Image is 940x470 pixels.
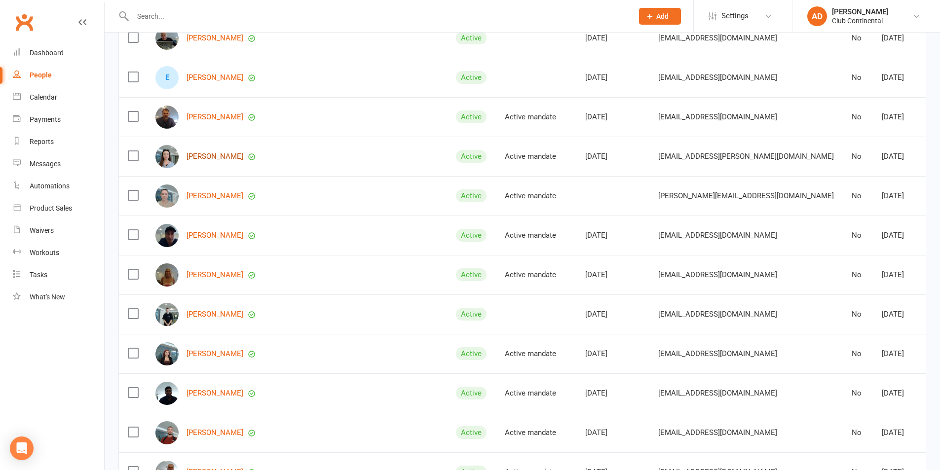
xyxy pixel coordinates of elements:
a: Dashboard [13,42,104,64]
div: Active [456,110,487,123]
div: [DATE] [585,34,640,42]
div: [DATE] [882,152,918,161]
div: [DATE] [882,73,918,82]
div: No [852,389,864,398]
div: [DATE] [882,389,918,398]
span: [EMAIL_ADDRESS][DOMAIN_NAME] [658,344,777,363]
a: [PERSON_NAME] [187,192,243,200]
a: Workouts [13,242,104,264]
div: [DATE] [585,429,640,437]
a: Reports [13,131,104,153]
a: Messages [13,153,104,175]
img: Kirstie [155,184,179,208]
div: Messages [30,160,61,168]
a: Automations [13,175,104,197]
div: Active mandate [505,429,567,437]
img: Micheal [155,27,179,50]
div: [DATE] [585,113,640,121]
div: Waivers [30,226,54,234]
div: Workouts [30,249,59,256]
img: Josh [155,303,179,326]
img: Josh [155,421,179,444]
div: No [852,192,864,200]
a: Product Sales [13,197,104,219]
span: [EMAIL_ADDRESS][PERSON_NAME][DOMAIN_NAME] [658,147,834,166]
span: [EMAIL_ADDRESS][DOMAIN_NAME] [658,265,777,284]
div: [DATE] [585,73,640,82]
div: No [852,113,864,121]
a: Payments [13,108,104,131]
a: [PERSON_NAME] [187,73,243,82]
div: [DATE] [882,34,918,42]
div: [DATE] [585,310,640,319]
div: [DATE] [585,152,640,161]
div: Active [456,308,487,321]
input: Search... [130,9,626,23]
div: No [852,73,864,82]
a: [PERSON_NAME] [187,429,243,437]
div: Tasks [30,271,47,279]
a: [PERSON_NAME] [187,350,243,358]
div: No [852,350,864,358]
a: [PERSON_NAME] [187,152,243,161]
div: People [30,71,52,79]
div: Active mandate [505,192,567,200]
span: Add [656,12,669,20]
div: Active [456,71,487,84]
span: Settings [721,5,749,27]
div: Active mandate [505,113,567,121]
div: Active mandate [505,152,567,161]
div: Reports [30,138,54,145]
a: [PERSON_NAME] [187,34,243,42]
a: Clubworx [12,10,37,35]
a: [PERSON_NAME] [187,310,243,319]
div: Payments [30,115,61,123]
div: Product Sales [30,204,72,212]
a: Calendar [13,86,104,108]
div: Active mandate [505,271,567,279]
div: Active mandate [505,231,567,240]
div: Open Intercom Messenger [10,436,34,460]
div: [DATE] [585,350,640,358]
div: No [852,34,864,42]
div: [DATE] [585,231,640,240]
div: What's New [30,293,65,301]
div: Active [456,189,487,202]
img: Simone [155,263,179,287]
div: No [852,271,864,279]
div: Active [456,347,487,360]
div: No [852,310,864,319]
div: Active [456,229,487,242]
div: [DATE] [882,350,918,358]
a: People [13,64,104,86]
div: Active mandate [505,389,567,398]
div: [DATE] [585,271,640,279]
div: Active [456,32,487,44]
div: No [852,152,864,161]
a: [PERSON_NAME] [187,271,243,279]
img: Lakshan [155,382,179,405]
a: [PERSON_NAME] [187,389,243,398]
button: Add [639,8,681,25]
span: [EMAIL_ADDRESS][DOMAIN_NAME] [658,384,777,402]
span: [EMAIL_ADDRESS][DOMAIN_NAME] [658,226,777,245]
span: [EMAIL_ADDRESS][DOMAIN_NAME] [658,29,777,47]
img: Isabella [155,145,179,168]
div: AD [807,6,827,26]
span: [EMAIL_ADDRESS][DOMAIN_NAME] [658,305,777,324]
img: Lucy [155,342,179,365]
div: [DATE] [882,113,918,121]
a: What's New [13,286,104,308]
span: [EMAIL_ADDRESS][DOMAIN_NAME] [658,108,777,126]
img: Rich [155,224,179,247]
div: [DATE] [882,231,918,240]
div: Emma [155,66,179,89]
div: [DATE] [585,389,640,398]
img: Andrew [155,106,179,129]
a: [PERSON_NAME] [187,231,243,240]
div: Dashboard [30,49,64,57]
div: [DATE] [882,271,918,279]
div: [DATE] [882,310,918,319]
div: [DATE] [882,429,918,437]
div: No [852,231,864,240]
